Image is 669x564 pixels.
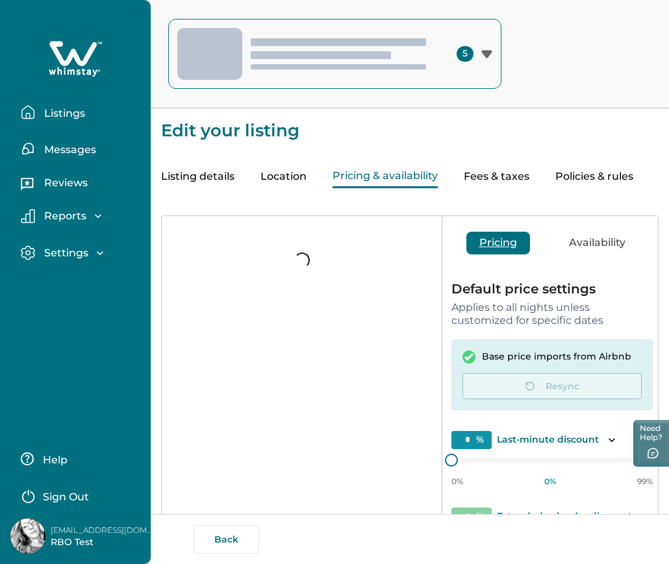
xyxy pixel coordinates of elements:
p: Default price settings [451,282,653,296]
span: 5 [457,46,473,62]
button: Location [260,166,307,188]
button: Back [194,525,259,554]
p: 0% [451,476,463,487]
p: Applies to all nights unless customized for specific dates [451,301,653,326]
button: Listing details [161,166,234,188]
p: 0 % [544,476,556,487]
p: Sign Out [43,491,89,504]
p: Base price imports from Airbnb [482,350,631,363]
button: Sign Out [21,482,136,508]
p: [EMAIL_ADDRESS][DOMAIN_NAME] [51,524,155,537]
p: Listings [40,107,85,120]
p: Reports [40,210,86,223]
button: Fees & taxes [464,166,529,188]
p: 99% [637,476,653,487]
img: Whimstay Host [10,519,45,554]
button: Help [21,446,136,472]
button: Availability [556,232,638,254]
button: Pricing & availability [333,166,438,188]
p: Extended calendar discount [497,510,632,523]
button: Toggle description [604,432,620,448]
button: Resync [462,373,642,399]
button: Policies & rules [555,166,633,188]
p: Help [39,454,68,467]
p: Messages [40,143,96,156]
p: Last-minute discount [497,434,599,447]
button: Listings [21,99,140,125]
button: Reviews [21,172,140,198]
button: Toggle description [637,509,653,524]
button: Messages [21,136,140,162]
button: 5 [168,19,501,89]
p: Settings [40,247,88,260]
p: RBO Test [51,536,155,549]
button: Reports [21,209,140,223]
p: Edit your listing [161,108,659,140]
p: Reviews [40,177,88,190]
button: Settings [21,245,140,260]
button: Pricing [466,232,530,254]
